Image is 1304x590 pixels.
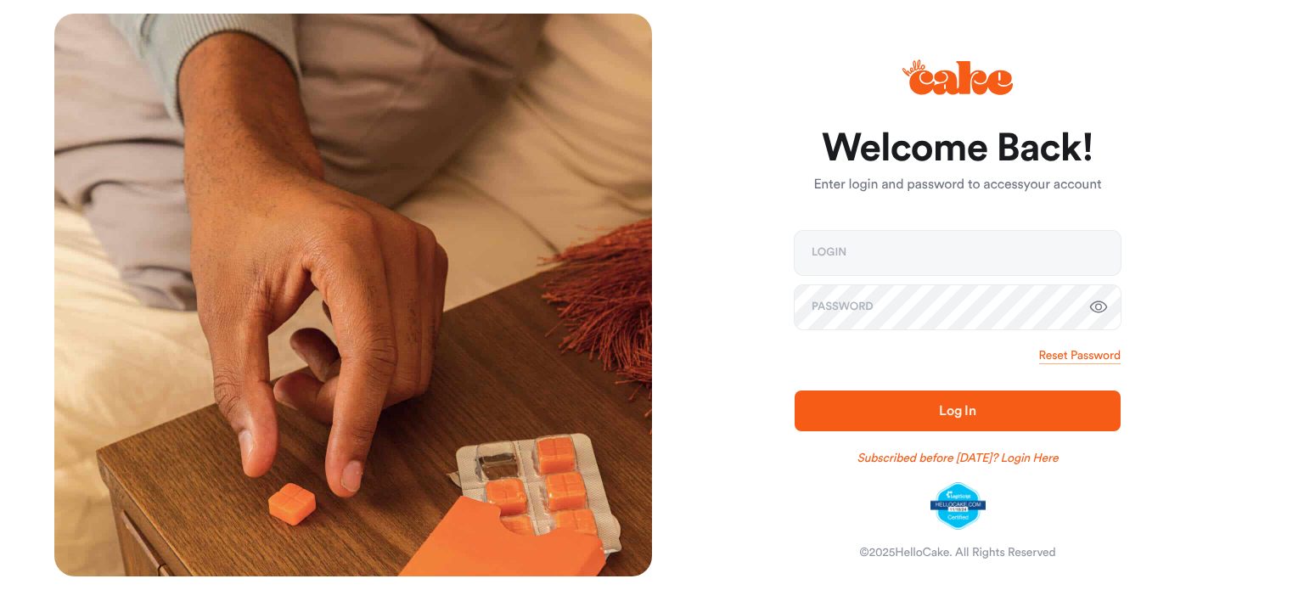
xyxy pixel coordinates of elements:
[1039,347,1121,364] a: Reset Password
[795,391,1121,431] button: Log In
[795,128,1121,169] h1: Welcome Back!
[930,482,986,530] img: legit-script-certified.png
[939,404,976,418] span: Log In
[857,450,1059,467] a: Subscribed before [DATE]? Login Here
[859,544,1055,561] div: © 2025 HelloCake. All Rights Reserved
[795,175,1121,195] p: Enter login and password to access your account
